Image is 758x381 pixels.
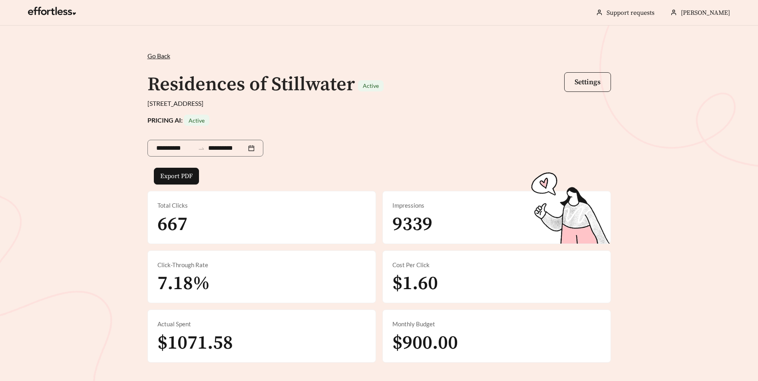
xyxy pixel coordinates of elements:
[681,9,730,17] span: [PERSON_NAME]
[157,331,233,355] span: $1071.58
[160,171,193,181] span: Export PDF
[147,99,611,108] div: [STREET_ADDRESS]
[157,272,210,296] span: 7.18%
[157,260,366,270] div: Click-Through Rate
[154,168,199,185] button: Export PDF
[392,331,458,355] span: $900.00
[147,116,209,124] strong: PRICING AI:
[198,145,205,152] span: to
[392,201,601,210] div: Impressions
[157,201,366,210] div: Total Clicks
[157,212,187,236] span: 667
[575,77,601,87] span: Settings
[147,73,355,97] h1: Residences of Stillwater
[189,117,205,124] span: Active
[607,9,655,17] a: Support requests
[392,272,438,296] span: $1.60
[392,212,432,236] span: 9339
[564,72,611,92] button: Settings
[392,260,601,270] div: Cost Per Click
[198,145,205,152] span: swap-right
[392,319,601,329] div: Monthly Budget
[157,319,366,329] div: Actual Spent
[363,82,379,89] span: Active
[147,52,170,60] span: Go Back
